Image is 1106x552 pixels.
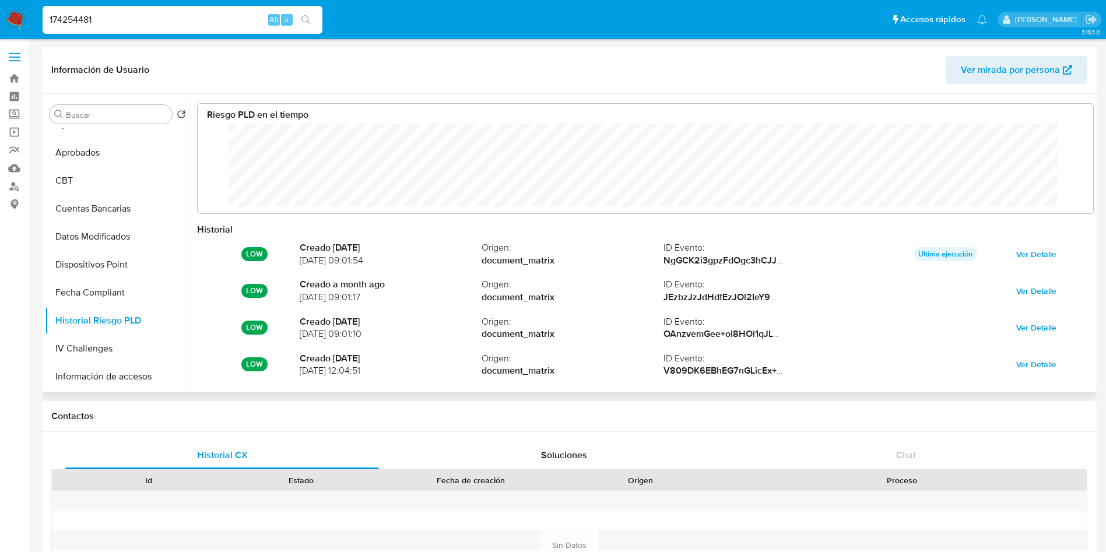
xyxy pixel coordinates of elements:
[43,12,322,27] input: Buscar usuario o caso...
[977,15,987,24] a: Notificaciones
[241,284,268,298] p: LOW
[482,352,663,365] span: Origen :
[914,247,977,261] p: Ultima ejecución
[66,110,167,120] input: Buscar
[45,335,191,363] button: IV Challenges
[45,363,191,391] button: Información de accesos
[1016,246,1056,262] span: Ver Detalle
[233,474,370,486] div: Estado
[541,448,587,462] span: Soluciones
[300,352,482,365] strong: Creado [DATE]
[80,474,217,486] div: Id
[294,12,318,28] button: search-icon
[269,14,279,25] span: Alt
[177,110,186,122] button: Volver al orden por defecto
[961,56,1060,84] span: Ver mirada por persona
[197,448,248,462] span: Historial CX
[51,410,1087,422] h1: Contactos
[45,307,191,335] button: Historial Riesgo PLD
[482,241,663,254] span: Origen :
[45,195,191,223] button: Cuentas Bancarias
[663,315,845,328] span: ID Evento :
[45,223,191,251] button: Datos Modificados
[241,357,268,371] p: LOW
[51,64,149,76] h1: Información de Usuario
[573,474,709,486] div: Origen
[663,278,845,291] span: ID Evento :
[300,254,482,267] span: [DATE] 09:01:54
[300,364,482,377] span: [DATE] 12:04:51
[241,247,268,261] p: LOW
[946,56,1087,84] button: Ver mirada por persona
[285,14,289,25] span: s
[45,279,191,307] button: Fecha Compliant
[900,13,965,26] span: Accesos rápidos
[1015,14,1081,25] p: ivonne.perezonofre@mercadolibre.com.mx
[45,251,191,279] button: Dispositivos Point
[1085,13,1097,26] a: Salir
[300,328,482,340] span: [DATE] 09:01:10
[1016,356,1056,372] span: Ver Detalle
[386,474,556,486] div: Fecha de creación
[197,223,233,236] strong: Historial
[54,110,64,119] button: Buscar
[300,315,482,328] strong: Creado [DATE]
[482,254,663,267] strong: document_matrix
[482,364,663,377] strong: document_matrix
[896,448,916,462] span: Chat
[1008,355,1065,374] button: Ver Detalle
[482,291,663,304] strong: document_matrix
[1016,319,1056,336] span: Ver Detalle
[45,167,191,195] button: CBT
[45,139,191,167] button: Aprobados
[725,474,1079,486] div: Proceso
[241,321,268,335] p: LOW
[663,352,845,365] span: ID Evento :
[300,278,482,291] strong: Creado a month ago
[482,278,663,291] span: Origen :
[1016,283,1056,299] span: Ver Detalle
[482,328,663,340] strong: document_matrix
[1008,318,1065,337] button: Ver Detalle
[1008,245,1065,263] button: Ver Detalle
[45,391,191,419] button: Insurtech
[300,291,482,304] span: [DATE] 09:01:17
[1008,282,1065,300] button: Ver Detalle
[663,241,845,254] span: ID Evento :
[300,241,482,254] strong: Creado [DATE]
[207,108,308,121] strong: Riesgo PLD en el tiempo
[482,315,663,328] span: Origen :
